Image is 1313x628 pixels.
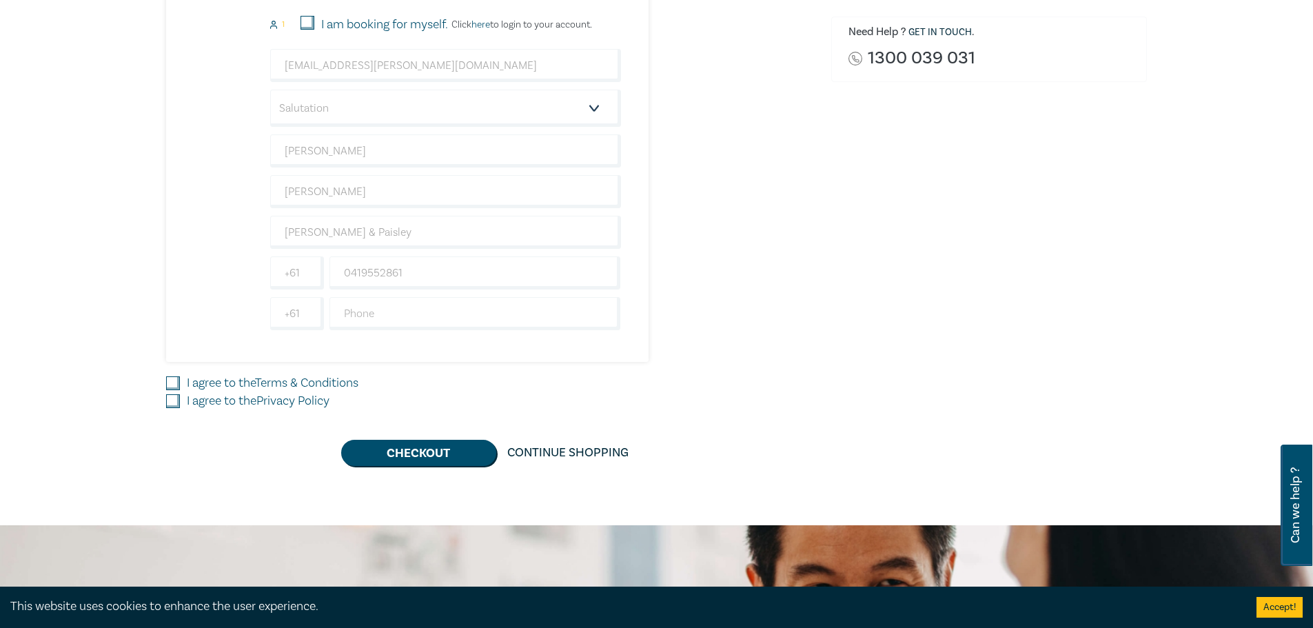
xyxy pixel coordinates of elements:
[256,393,329,409] a: Privacy Policy
[187,374,358,392] label: I agree to the
[868,49,975,68] a: 1300 039 031
[10,598,1236,616] div: This website uses cookies to enhance the user experience.
[321,16,448,34] label: I am booking for myself.
[1256,597,1303,618] button: Accept cookies
[187,392,329,410] label: I agree to the
[496,440,640,466] a: Continue Shopping
[270,175,621,208] input: Last Name*
[341,440,496,466] button: Checkout
[1289,453,1302,558] span: Can we help ?
[270,297,324,330] input: +61
[270,256,324,290] input: +61
[270,216,621,249] input: Company
[255,375,358,391] a: Terms & Conditions
[448,19,592,30] p: Click to login to your account.
[908,26,972,39] a: Get in touch
[329,297,621,330] input: Phone
[282,20,285,30] small: 1
[270,134,621,168] input: First Name*
[471,19,490,31] a: here
[329,256,621,290] input: Mobile*
[270,49,621,82] input: Attendee Email*
[848,26,1137,39] h6: Need Help ? .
